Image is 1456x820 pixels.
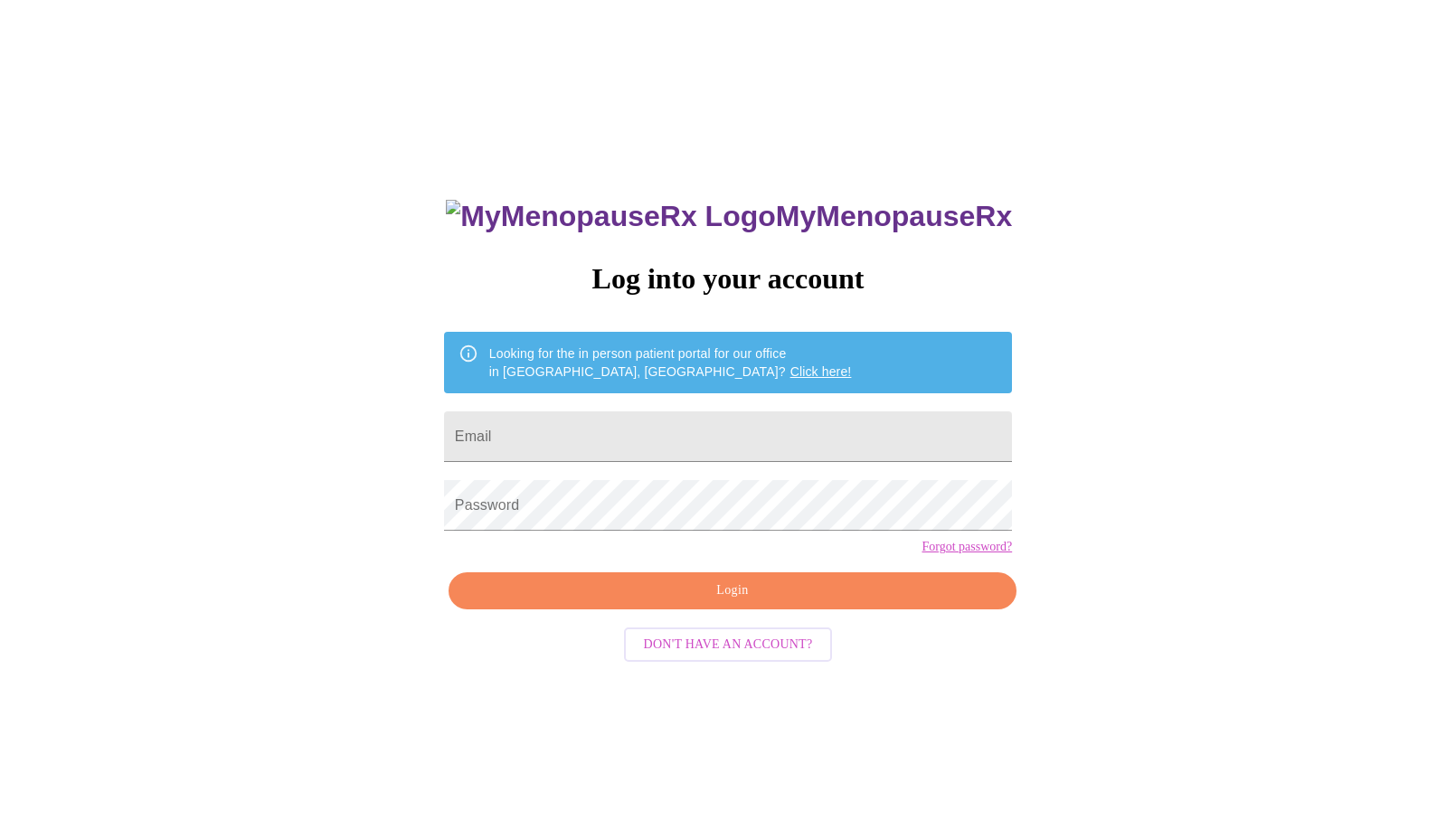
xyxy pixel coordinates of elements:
[790,364,852,379] a: Click here!
[444,262,1012,296] h3: Log into your account
[449,572,1016,609] button: Login
[619,636,837,651] a: Don't have an account?
[922,540,1012,554] a: Forgot password?
[446,200,775,233] img: MyMenopauseRx Logo
[446,200,1012,233] h3: MyMenopauseRx
[644,634,813,656] span: Don't have an account?
[469,580,996,602] span: Login
[489,337,852,388] div: Looking for the in person patient portal for our office in [GEOGRAPHIC_DATA], [GEOGRAPHIC_DATA]?
[624,627,833,663] button: Don't have an account?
